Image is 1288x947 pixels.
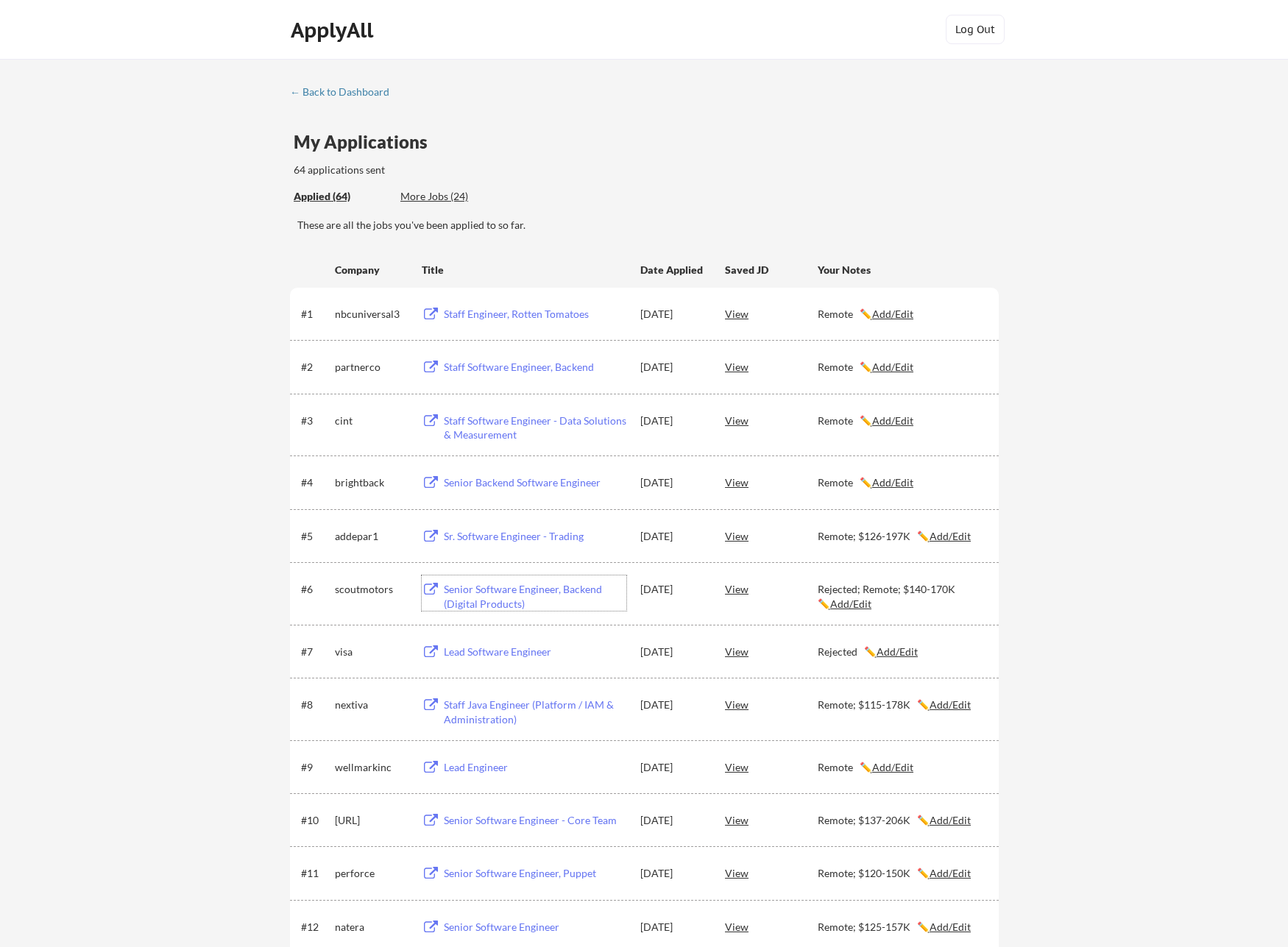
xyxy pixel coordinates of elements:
button: Log Out [946,15,1005,44]
div: Rejected; Remote; $140-170K ✏️ [818,582,986,611]
div: #10 [301,813,330,828]
div: #1 [301,307,330,322]
div: #2 [301,360,330,375]
div: [DATE] [640,307,705,322]
div: natera [335,920,408,934]
div: Date Applied [640,263,705,277]
div: Senior Software Engineer - Core Team [444,813,626,828]
div: perforce [335,866,408,881]
div: View [725,575,818,602]
div: ← Back to Dashboard [290,87,400,97]
div: More Jobs (24) [400,189,509,204]
div: Applied (64) [294,189,389,204]
div: Senior Software Engineer, Backend (Digital Products) [444,582,626,611]
div: View [725,353,818,380]
div: View [725,469,818,495]
div: [DATE] [640,760,705,775]
div: [DATE] [640,414,705,428]
div: Staff Software Engineer - Data Solutions & Measurement [444,414,626,442]
div: nextiva [335,698,408,712]
u: Add/Edit [872,476,913,489]
div: brightback [335,475,408,490]
div: [DATE] [640,866,705,881]
u: Add/Edit [930,530,971,542]
div: visa [335,645,408,659]
div: Senior Backend Software Engineer [444,475,626,490]
div: Remote; $126-197K ✏️ [818,529,986,544]
div: View [725,859,818,886]
div: scoutmotors [335,582,408,597]
div: [DATE] [640,360,705,375]
div: My Applications [294,133,439,151]
div: View [725,522,818,549]
div: #4 [301,475,330,490]
div: View [725,638,818,664]
u: Add/Edit [930,814,971,826]
div: Remote; $125-157K ✏️ [818,920,986,934]
div: These are job applications we think you'd be a good fit for, but couldn't apply you to automatica... [400,189,509,205]
div: View [725,691,818,717]
div: Sr. Software Engineer - Trading [444,529,626,544]
div: nbcuniversal3 [335,307,408,322]
div: cint [335,414,408,428]
div: Senior Software Engineer, Puppet [444,866,626,881]
div: [URL] [335,813,408,828]
div: [DATE] [640,813,705,828]
div: #3 [301,414,330,428]
div: [DATE] [640,582,705,597]
div: These are all the jobs you've been applied to so far. [294,189,389,205]
div: These are all the jobs you've been applied to so far. [297,218,999,233]
div: Remote; $120-150K ✏️ [818,866,986,881]
div: [DATE] [640,645,705,659]
u: Add/Edit [930,698,971,711]
div: [DATE] [640,529,705,544]
div: Remote; $137-206K ✏️ [818,813,986,828]
u: Add/Edit [872,414,913,427]
div: #7 [301,645,330,659]
div: Remote; $115-178K ✏️ [818,698,986,712]
div: View [725,300,818,327]
div: Staff Java Engineer (Platform / IAM & Administration) [444,698,626,726]
div: addepar1 [335,529,408,544]
div: [DATE] [640,698,705,712]
div: [DATE] [640,920,705,934]
div: Company [335,263,408,277]
div: Title [422,263,626,277]
div: ApplyAll [291,18,378,43]
div: Lead Software Engineer [444,645,626,659]
div: #11 [301,866,330,881]
div: 64 applications sent [294,163,578,177]
div: Remote ✏️ [818,360,986,375]
u: Add/Edit [872,361,913,373]
div: Rejected ✏️ [818,645,986,659]
div: Remote ✏️ [818,414,986,428]
div: Senior Software Engineer [444,920,626,934]
div: Remote ✏️ [818,307,986,322]
u: Add/Edit [872,761,913,773]
u: Add/Edit [877,645,918,658]
div: Remote ✏️ [818,760,986,775]
div: wellmarkinc [335,760,408,775]
a: ← Back to Dashboard [290,86,400,101]
u: Add/Edit [930,921,971,933]
div: View [725,806,818,833]
div: #8 [301,698,330,712]
div: #9 [301,760,330,775]
div: View [725,913,818,940]
div: partnerco [335,360,408,375]
div: #6 [301,582,330,597]
div: [DATE] [640,475,705,490]
div: Remote ✏️ [818,475,986,490]
u: Add/Edit [930,867,971,879]
div: #5 [301,529,330,544]
u: Add/Edit [830,597,871,610]
div: Saved JD [725,256,818,283]
div: Staff Software Engineer, Backend [444,360,626,375]
div: View [725,753,818,780]
div: Staff Engineer, Rotten Tomatoes [444,307,626,322]
div: #12 [301,920,330,934]
div: View [725,407,818,433]
div: Your Notes [818,263,986,277]
div: Lead Engineer [444,760,626,775]
u: Add/Edit [872,308,913,320]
